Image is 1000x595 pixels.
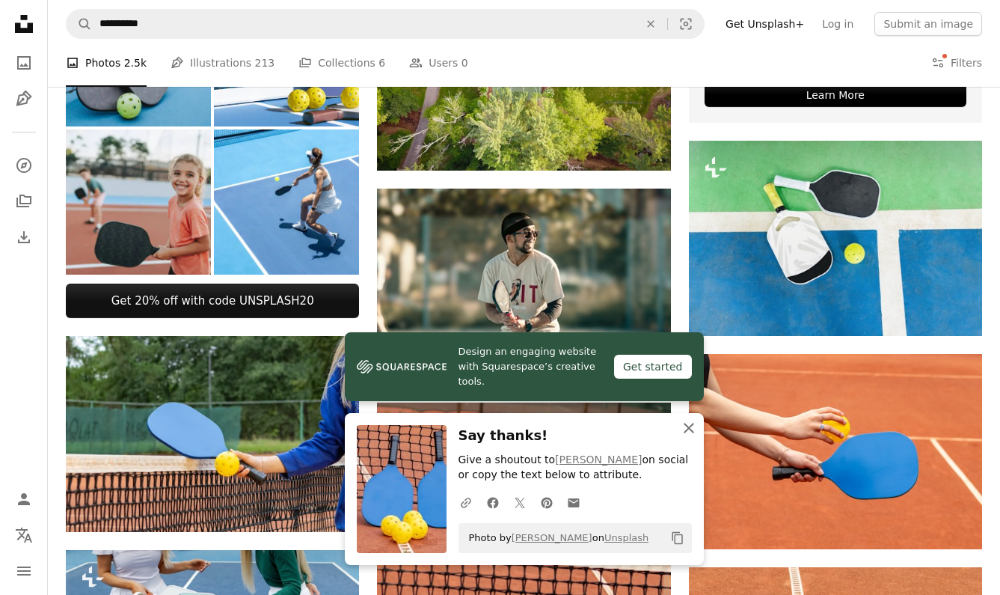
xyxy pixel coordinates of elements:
[9,556,39,586] button: Menu
[214,129,359,275] img: Mastering the Court: High-Angle Backhand Shot
[9,48,39,78] a: Photos
[298,39,385,87] a: Collections 6
[377,280,670,293] a: A man holding a tennis racquet on top of a tennis court
[67,10,92,38] button: Search Unsplash
[9,150,39,180] a: Explore
[255,55,275,71] span: 213
[506,487,533,517] a: Share on Twitter
[689,141,982,336] img: a tennis racket and a ball on a court
[9,484,39,514] a: Log in / Sign up
[171,39,274,87] a: Illustrations 213
[555,454,642,466] a: [PERSON_NAME]
[665,525,690,551] button: Copy to clipboard
[66,9,705,39] form: Find visuals sitewide
[9,9,39,42] a: Home — Unsplash
[479,487,506,517] a: Share on Facebook
[874,12,982,36] button: Submit an image
[66,284,359,318] a: Get 20% off with code UNSPLASH20
[357,356,447,378] img: file-1606177908946-d1eed1cbe4f5image
[689,445,982,458] a: a person holding a ping pong paddle on a tennis court
[813,12,862,36] a: Log in
[717,12,813,36] a: Get Unsplash+
[9,520,39,550] button: Language
[614,355,692,379] div: Get started
[461,526,649,550] span: Photo by on
[560,487,587,517] a: Share over email
[634,10,667,38] button: Clear
[512,532,592,543] a: [PERSON_NAME]
[9,186,39,216] a: Collections
[458,425,692,447] h3: Say thanks!
[458,344,602,389] span: Design an engaging website with Squarespace’s creative tools.
[461,55,468,71] span: 0
[377,189,670,384] img: A man holding a tennis racquet on top of a tennis court
[9,84,39,114] a: Illustrations
[931,39,982,87] button: Filters
[378,55,385,71] span: 6
[604,532,648,543] a: Unsplash
[458,453,692,483] p: Give a shoutout to on social or copy the text below to attribute.
[668,10,704,38] button: Visual search
[66,427,359,441] a: a woman holding a ping pong paddle over a tennis net
[689,354,982,549] img: a person holding a ping pong paddle on a tennis court
[409,39,468,87] a: Users 0
[345,332,704,401] a: Design an engaging website with Squarespace’s creative tools.Get started
[533,487,560,517] a: Share on Pinterest
[66,129,211,275] img: playing pickleball together
[9,222,39,252] a: Download History
[705,83,966,107] div: Learn More
[66,336,359,531] img: a woman holding a ping pong paddle over a tennis net
[689,231,982,245] a: a tennis racket and a ball on a court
